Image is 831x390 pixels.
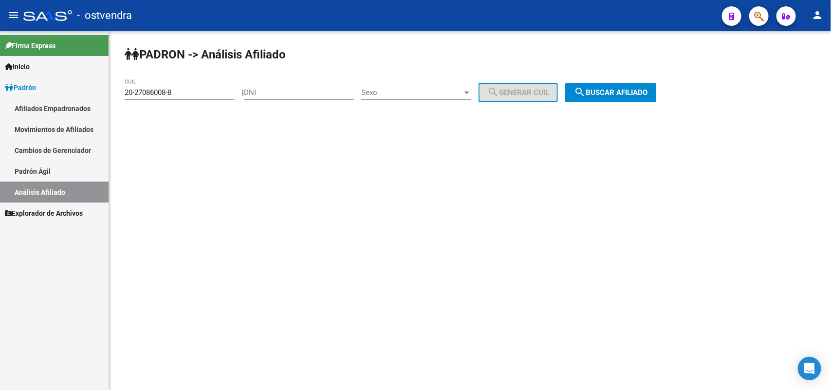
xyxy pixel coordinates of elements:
button: Generar CUIL [479,83,558,102]
span: Inicio [5,61,30,72]
span: Padrón [5,82,36,93]
strong: PADRON -> Análisis Afiliado [125,48,286,61]
button: Buscar afiliado [565,83,656,102]
mat-icon: person [812,9,823,21]
mat-icon: search [574,86,586,98]
div: Open Intercom Messenger [798,357,821,380]
span: Firma Express [5,40,55,51]
mat-icon: menu [8,9,19,21]
span: Generar CUIL [487,88,549,97]
span: Explorador de Archivos [5,208,83,219]
span: Buscar afiliado [574,88,647,97]
mat-icon: search [487,86,499,98]
div: | [242,88,565,97]
span: Sexo [361,88,462,97]
span: - ostvendra [77,5,132,26]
